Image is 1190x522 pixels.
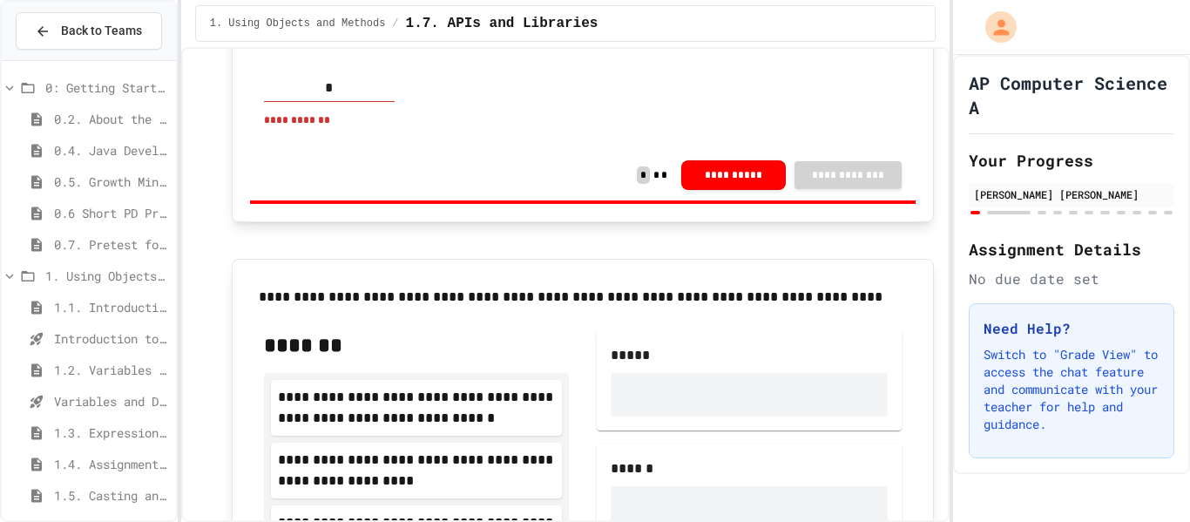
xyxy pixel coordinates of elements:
[967,7,1021,47] div: My Account
[16,12,162,50] button: Back to Teams
[984,346,1160,433] p: Switch to "Grade View" to access the chat feature and communicate with your teacher for help and ...
[54,204,169,222] span: 0.6 Short PD Pretest
[54,235,169,254] span: 0.7. Pretest for the AP CSA Exam
[392,17,398,31] span: /
[54,298,169,316] span: 1.1. Introduction to Algorithms, Programming, and Compilers
[210,17,386,31] span: 1. Using Objects and Methods
[54,329,169,348] span: Introduction to Algorithms, Programming, and Compilers
[61,22,142,40] span: Back to Teams
[54,361,169,379] span: 1.2. Variables and Data Types
[969,268,1174,289] div: No due date set
[54,424,169,442] span: 1.3. Expressions and Output [New]
[969,237,1174,261] h2: Assignment Details
[54,486,169,505] span: 1.5. Casting and Ranges of Values
[54,110,169,128] span: 0.2. About the AP CSA Exam
[406,13,598,34] span: 1.7. APIs and Libraries
[54,392,169,410] span: Variables and Data Types - Quiz
[45,267,169,285] span: 1. Using Objects and Methods
[974,186,1169,202] div: [PERSON_NAME] [PERSON_NAME]
[54,173,169,191] span: 0.5. Growth Mindset and Pair Programming
[984,318,1160,339] h3: Need Help?
[969,71,1174,119] h1: AP Computer Science A
[45,78,169,97] span: 0: Getting Started
[54,141,169,159] span: 0.4. Java Development Environments
[54,455,169,473] span: 1.4. Assignment and Input
[969,148,1174,173] h2: Your Progress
